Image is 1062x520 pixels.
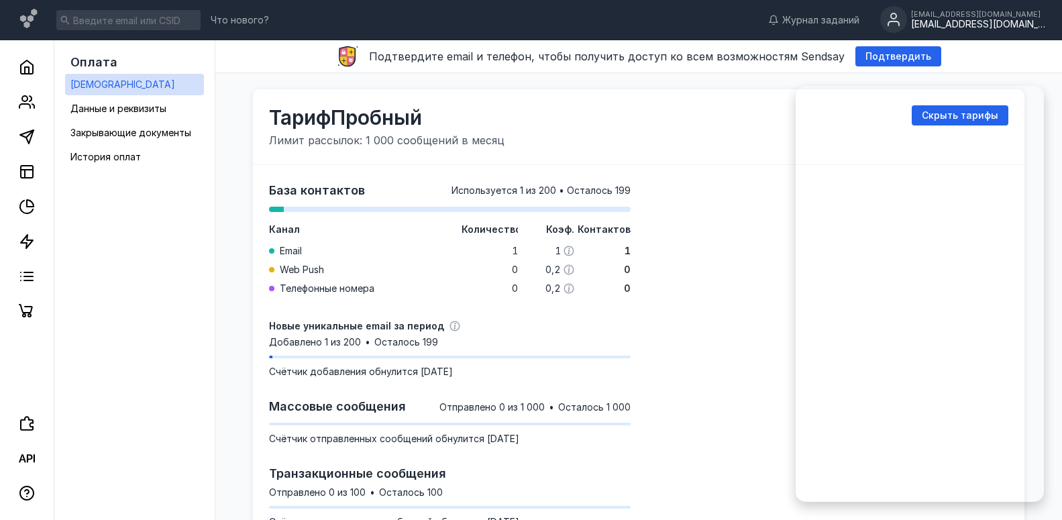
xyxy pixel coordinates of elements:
span: 0,2 [545,263,561,276]
span: Добавлено 1 из 200 [269,335,361,349]
span: Web Push [280,263,324,276]
span: 1 [625,244,631,258]
span: 0 [624,263,631,276]
span: Количество [462,223,521,235]
span: Отправлено 0 из 100 [269,486,366,499]
span: Закрывающие документы [70,127,191,138]
span: [DEMOGRAPHIC_DATA] [70,79,175,90]
span: • [365,337,370,347]
button: Подтвердить [855,46,941,66]
div: [EMAIL_ADDRESS][DOMAIN_NAME] [911,10,1045,18]
div: [EMAIL_ADDRESS][DOMAIN_NAME] [911,19,1045,30]
span: 0 [512,263,518,276]
span: Данные и реквизиты [70,103,166,114]
span: 0 [624,282,631,295]
span: Отправлено 0 из 1 000 [439,401,545,414]
span: Осталось 199 [374,335,438,349]
span: Журнал заданий [782,13,859,27]
a: Что нового? [204,15,276,25]
a: Данные и реквизиты [65,98,204,119]
a: [DEMOGRAPHIC_DATA] [65,74,204,95]
span: Телефонные номера [280,282,374,295]
span: • [370,488,375,497]
span: Email [280,244,302,258]
span: Используется 1 [452,184,523,197]
input: Введите email или CSID [56,10,201,30]
span: Оплата [70,55,117,69]
span: Осталось 100 [379,486,443,499]
span: История оплат [70,151,141,162]
span: Новые уникальные email за период [269,319,444,333]
span: Счётчик добавления обнулится [DATE] [269,366,453,377]
span: • [559,186,564,195]
span: Лимит рассылок: 1 000 сообщений в месяц [269,132,505,148]
span: Массовые сообщения [269,399,406,413]
span: Счётчик отправленных сообщений обнулится [DATE] [269,433,519,444]
span: Подтвердить [865,51,931,62]
span: Что нового? [211,15,269,25]
span: 1 [555,244,561,258]
span: Осталось 199 [567,184,631,197]
a: История оплат [65,146,204,168]
span: Коэф. [546,223,574,235]
span: Осталось 1 000 [558,401,631,414]
span: Подтвердите email и телефон, чтобы получить доступ ко всем возможностям Sendsay [369,50,845,63]
span: • [549,403,554,412]
span: 1 [512,244,518,258]
span: Тариф Пробный [269,105,505,129]
span: Канал [269,223,300,235]
a: Закрывающие документы [65,122,204,144]
span: Контактов [578,223,631,235]
span: База контактов [269,183,365,197]
span: 0 [512,282,518,295]
span: Транзакционные сообщения [269,466,446,480]
a: Журнал заданий [761,13,866,27]
span: 0,2 [545,282,561,295]
span: из 200 [526,184,556,197]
